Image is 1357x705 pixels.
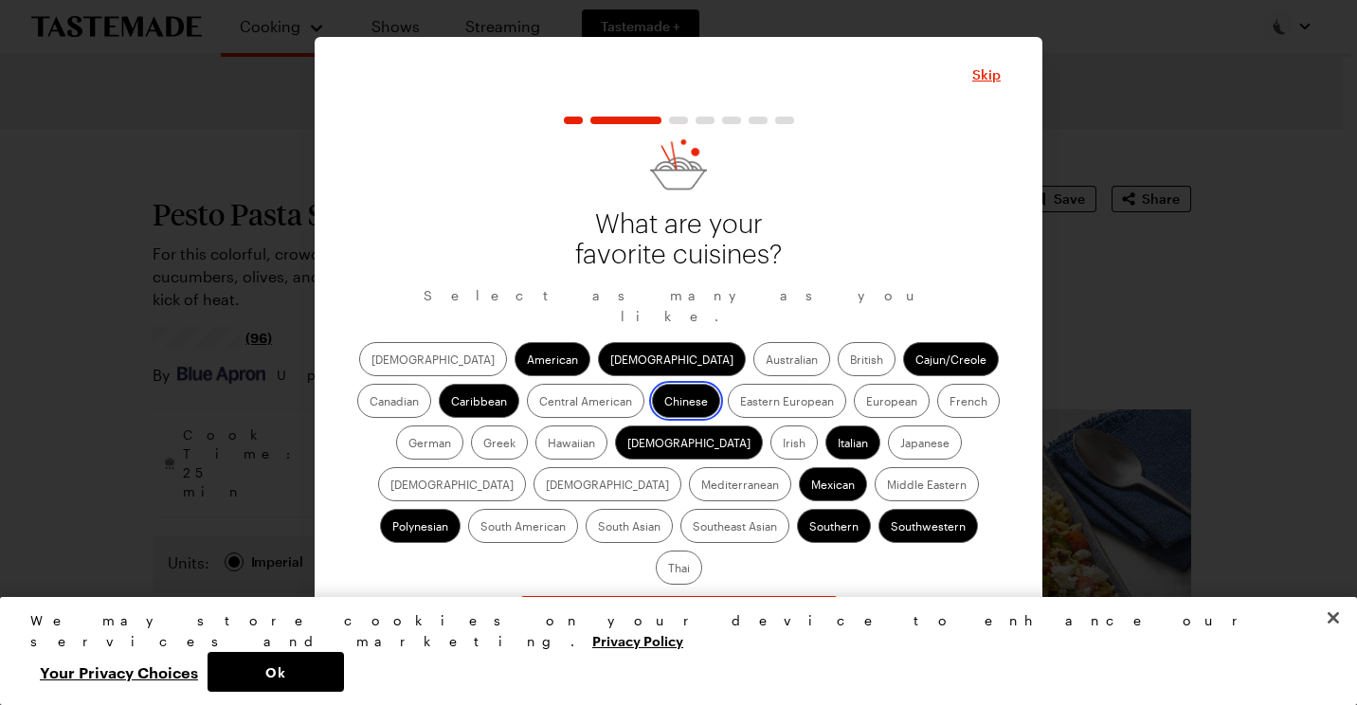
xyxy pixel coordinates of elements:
[854,384,930,418] label: European
[534,467,681,501] label: [DEMOGRAPHIC_DATA]
[972,65,1001,84] button: Close
[439,384,519,418] label: Caribbean
[359,342,507,376] label: [DEMOGRAPHIC_DATA]
[471,425,528,460] label: Greek
[838,342,896,376] label: British
[208,652,344,692] button: Ok
[652,384,720,418] label: Chinese
[656,551,702,585] label: Thai
[937,384,1000,418] label: French
[903,342,999,376] label: Cajun/Creole
[888,425,962,460] label: Japanese
[586,509,673,543] label: South Asian
[797,509,871,543] label: Southern
[30,610,1311,652] div: We may store cookies on your device to enhance our services and marketing.
[535,425,607,460] label: Hawaiian
[357,384,431,418] label: Canadian
[1312,597,1354,639] button: Close
[468,509,578,543] label: South American
[380,509,461,543] label: Polynesian
[396,425,463,460] label: German
[615,425,763,460] label: [DEMOGRAPHIC_DATA]
[799,467,867,501] label: Mexican
[30,610,1311,692] div: Privacy
[356,285,1001,327] p: Select as many as you like.
[520,596,838,638] button: NextStepButton
[680,509,789,543] label: Southeast Asian
[592,631,683,649] a: More information about your privacy, opens in a new tab
[565,209,792,270] p: What are your favorite cuisines?
[770,425,818,460] label: Irish
[30,652,208,692] button: Your Privacy Choices
[689,467,791,501] label: Mediterranean
[378,467,526,501] label: [DEMOGRAPHIC_DATA]
[878,509,978,543] label: Southwestern
[515,342,590,376] label: American
[825,425,880,460] label: Italian
[598,342,746,376] label: [DEMOGRAPHIC_DATA]
[972,65,1001,84] span: Skip
[753,342,830,376] label: Australian
[728,384,846,418] label: Eastern European
[875,467,979,501] label: Middle Eastern
[527,384,644,418] label: Central American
